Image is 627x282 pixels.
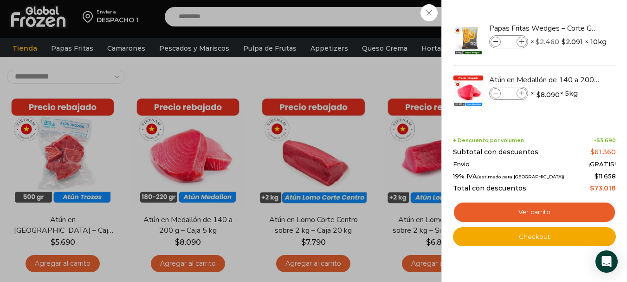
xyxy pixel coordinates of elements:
div: Open Intercom Messenger [595,250,618,273]
span: Total con descuentos: [453,184,528,192]
bdi: 8.090 [537,90,560,99]
span: $ [590,148,595,156]
span: $ [537,90,541,99]
bdi: 2.091 [562,37,583,46]
span: Subtotal con descuentos [453,148,538,156]
bdi: 3.690 [596,137,616,144]
span: $ [595,172,599,180]
a: Ver carrito [453,202,616,223]
a: Papas Fritas Wedges – Corte Gajo - Caja 10 kg [489,23,600,33]
a: Atún en Medallón de 140 a 200 g - Caja 5 kg [489,75,600,85]
bdi: 61.360 [590,148,616,156]
span: $ [536,38,540,46]
bdi: 73.018 [590,184,616,192]
span: $ [562,37,566,46]
span: $ [590,184,594,192]
input: Product quantity [502,37,516,47]
span: ¡GRATIS! [588,161,616,168]
span: + Descuento por volumen [453,138,524,144]
span: - [594,138,616,144]
span: × × 5kg [530,87,578,100]
span: 19% IVA [453,173,564,180]
span: × × 10kg [530,35,607,48]
bdi: 2.460 [536,38,559,46]
span: Envío [453,161,470,168]
span: 11.658 [595,172,616,180]
span: $ [596,137,600,144]
small: (estimado para [GEOGRAPHIC_DATA]) [477,174,564,179]
a: Checkout [453,227,616,247]
input: Product quantity [502,88,516,98]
